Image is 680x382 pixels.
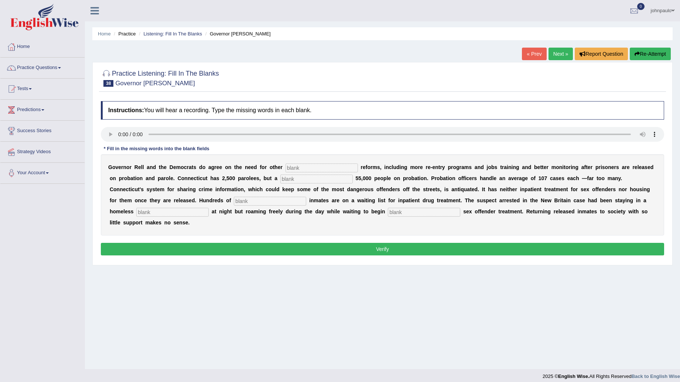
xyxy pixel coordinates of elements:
b: o [408,175,411,181]
b: a [519,175,522,181]
b: a [130,175,133,181]
b: a [553,175,556,181]
b: e [170,175,173,181]
b: i [135,175,136,181]
b: n [228,164,232,170]
b: t [438,164,440,170]
b: e [514,175,517,181]
b: d [489,175,492,181]
a: « Prev [522,48,546,60]
b: n [508,164,512,170]
b: a [504,164,507,170]
b: p [158,175,161,181]
b: o [225,164,228,170]
b: l [392,164,393,170]
b: l [492,175,493,181]
a: Success Stories [0,121,85,139]
b: r [244,175,246,181]
b: e [647,164,650,170]
b: t [273,164,274,170]
b: e [138,164,141,170]
b: c [466,175,469,181]
b: a [499,175,502,181]
b: t [417,175,419,181]
b: a [241,175,244,181]
b: e [248,164,251,170]
b: p [119,175,122,181]
b: a [622,164,625,170]
b: u [267,175,270,181]
b: o [531,175,534,181]
b: i [562,164,564,170]
a: Predictions [0,100,85,118]
b: o [136,175,140,181]
a: Strategy Videos [0,142,85,160]
b: s [495,164,498,170]
b: i [419,175,421,181]
b: r [459,164,461,170]
h4: You will hear a recording. Type the missing words in each blank. [101,101,664,120]
b: r [406,175,408,181]
b: c [194,175,197,181]
b: 0 [541,175,544,181]
b: r [632,164,634,170]
b: n [572,164,575,170]
b: l [249,175,251,181]
b: d [396,164,400,170]
b: e [363,164,366,170]
b: e [253,175,256,181]
b: s [194,164,197,170]
b: r [121,164,123,170]
strong: Back to English Wise [632,374,680,379]
b: a [570,175,573,181]
b: e [118,164,121,170]
b: r [517,175,519,181]
b: m [410,164,414,170]
b: e [251,164,254,170]
b: a [642,164,645,170]
b: a [443,175,446,181]
b: y [442,164,445,170]
b: i [465,175,466,181]
b: f [366,164,368,170]
button: Report Question [575,48,628,60]
input: blank [388,208,460,217]
b: h [480,175,483,181]
b: t [159,164,161,170]
b: n [245,164,248,170]
b: e [525,175,528,181]
b: h [576,175,579,181]
b: o [453,164,456,170]
a: Home [98,31,111,37]
b: a [483,175,486,181]
b: b [127,175,130,181]
b: n [608,164,611,170]
b: i [384,164,386,170]
li: Practice [112,30,136,37]
b: e [544,164,547,170]
b: o [126,164,130,170]
b: 0 [363,175,366,181]
b: c [200,175,203,181]
b: i [400,164,401,170]
b: p [448,164,451,170]
b: n [424,175,427,181]
b: t [206,175,208,181]
b: r [547,164,549,170]
b: n [525,164,528,170]
b: e [250,175,253,181]
b: o [415,164,418,170]
b: h [210,175,213,181]
b: C [178,175,181,181]
b: e [627,164,630,170]
b: m [176,164,181,170]
span: 0 [637,3,645,10]
b: 5 [226,175,229,181]
b: o [437,175,440,181]
b: e [567,175,570,181]
b: a [189,164,192,170]
b: l [141,164,143,170]
b: n [184,175,188,181]
b: d [528,164,532,170]
b: a [522,164,525,170]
